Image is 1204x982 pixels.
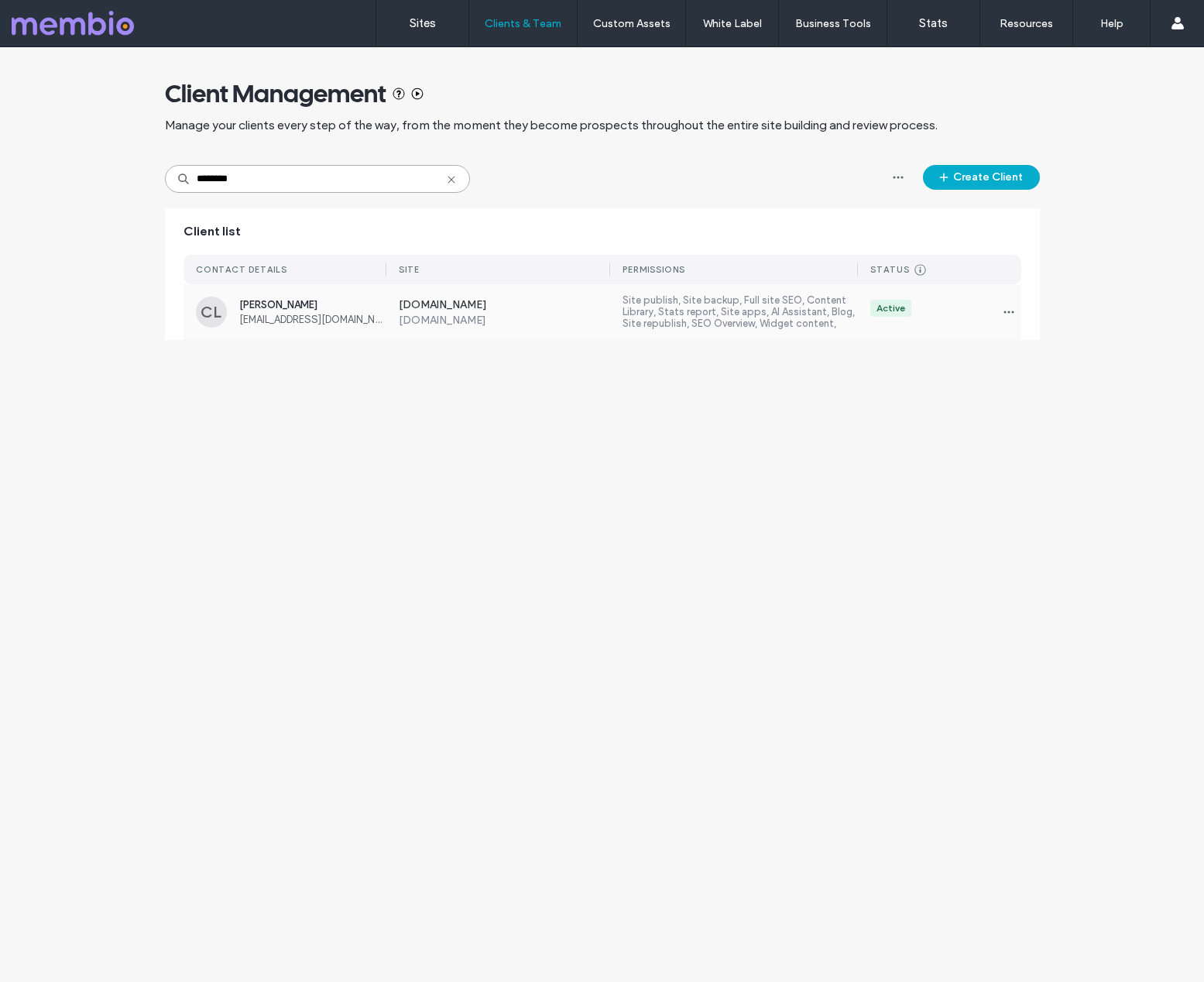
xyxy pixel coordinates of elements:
[399,314,611,327] label: [DOMAIN_NAME]
[399,264,420,275] div: SITE
[703,17,762,30] label: White Label
[399,298,611,314] label: [DOMAIN_NAME]
[196,264,287,275] div: CONTACT DETAILS
[1000,17,1053,30] label: Resources
[184,284,1021,340] a: CL[PERSON_NAME][EMAIL_ADDRESS][DOMAIN_NAME][DOMAIN_NAME][DOMAIN_NAME]Site publish, Site backup, F...
[593,17,671,30] label: Custom Assets
[239,314,386,325] span: [EMAIL_ADDRESS][DOMAIN_NAME]
[795,17,871,30] label: Business Tools
[1100,17,1123,30] label: Help
[623,294,858,330] label: Site publish, Site backup, Full site SEO, Content Library, Stats report, Site apps, AI Assistant,...
[919,16,948,30] label: Stats
[184,223,241,240] span: Client list
[165,78,386,109] span: Client Management
[36,11,67,25] span: Help
[923,165,1040,190] button: Create Client
[485,17,561,30] label: Clients & Team
[623,264,685,275] div: PERMISSIONS
[410,16,436,30] label: Sites
[239,299,386,311] span: [PERSON_NAME]
[165,117,938,134] span: Manage your clients every step of the way, from the moment they become prospects throughout the e...
[196,297,227,328] div: CL
[876,301,905,315] div: Active
[870,264,910,275] div: STATUS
